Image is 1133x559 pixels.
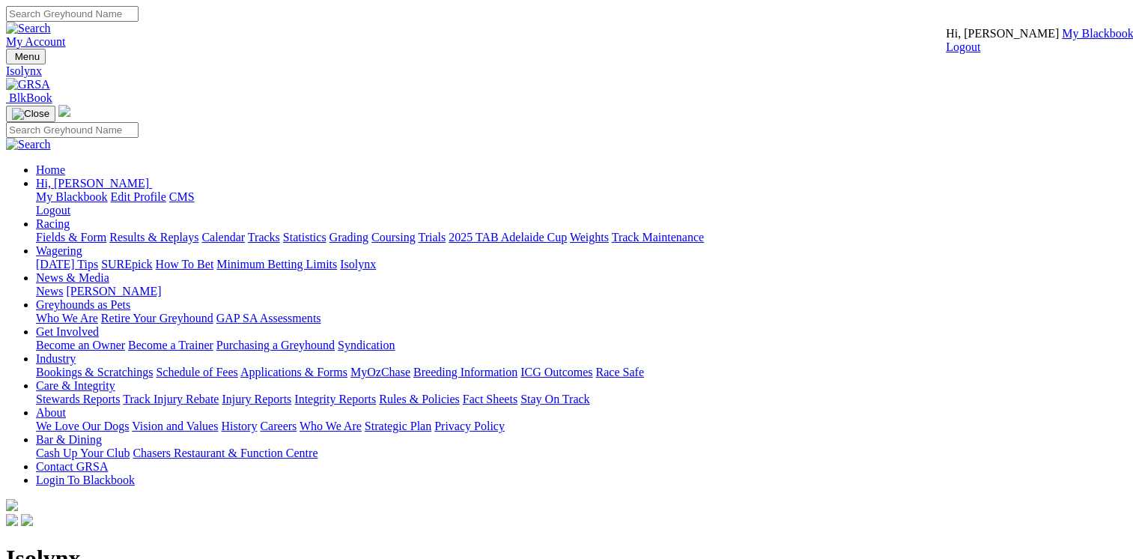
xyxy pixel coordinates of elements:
a: Care & Integrity [36,379,115,392]
input: Search [6,122,139,138]
a: Logout [946,40,980,53]
img: logo-grsa-white.png [58,105,70,117]
a: Rules & Policies [379,393,460,405]
img: Search [6,138,51,151]
span: Hi, [PERSON_NAME] [946,27,1059,40]
a: Statistics [283,231,326,244]
a: Integrity Reports [294,393,376,405]
span: Hi, [PERSON_NAME] [36,177,149,190]
a: Careers [260,420,297,432]
a: Fact Sheets [463,393,517,405]
a: MyOzChase [350,366,410,378]
a: Fields & Form [36,231,106,244]
a: Stewards Reports [36,393,120,405]
a: Calendar [201,231,245,244]
a: Track Maintenance [612,231,704,244]
a: Bookings & Scratchings [36,366,153,378]
a: Home [36,163,65,176]
a: Contact GRSA [36,460,108,473]
a: Racing [36,217,70,230]
a: Race Safe [595,366,643,378]
a: CMS [169,190,195,203]
a: Greyhounds as Pets [36,298,130,311]
div: Get Involved [36,339,1127,352]
a: [PERSON_NAME] [66,285,161,297]
div: About [36,420,1127,433]
a: My Account [6,35,66,48]
a: Schedule of Fees [156,366,237,378]
a: ICG Outcomes [520,366,592,378]
img: Close [12,108,49,120]
a: Coursing [371,231,416,244]
a: Chasers Restaurant & Function Centre [133,447,318,459]
div: Racing [36,231,1127,244]
div: Care & Integrity [36,393,1127,406]
input: Search [6,6,139,22]
button: Toggle navigation [6,106,55,122]
a: Strategic Plan [365,420,431,432]
div: Industry [36,366,1127,379]
a: 2025 TAB Adelaide Cup [449,231,567,244]
a: Login To Blackbook [36,474,135,486]
a: Wagering [36,244,82,257]
div: Greyhounds as Pets [36,312,1127,325]
img: facebook.svg [6,514,18,526]
a: [DATE] Tips [36,258,98,271]
a: Become an Owner [36,339,125,351]
a: News & Media [36,271,109,284]
a: Get Involved [36,325,99,338]
a: History [221,420,257,432]
a: Syndication [338,339,395,351]
a: Applications & Forms [240,366,347,378]
a: Edit Profile [111,190,166,203]
a: News [36,285,63,297]
a: Track Injury Rebate [123,393,219,405]
button: Toggle navigation [6,49,46,64]
div: Hi, [PERSON_NAME] [36,190,1127,217]
a: SUREpick [101,258,152,271]
a: Trials [418,231,446,244]
a: Who We Are [300,420,362,432]
a: BlkBook [6,91,52,104]
a: We Love Our Dogs [36,420,129,432]
a: Privacy Policy [434,420,505,432]
a: Grading [329,231,368,244]
a: Isolynx [6,64,1127,78]
div: Bar & Dining [36,447,1127,460]
a: My Blackbook [36,190,108,203]
img: logo-grsa-white.png [6,499,18,511]
a: Breeding Information [413,366,517,378]
img: twitter.svg [21,514,33,526]
span: Menu [15,51,40,62]
a: Retire Your Greyhound [101,312,213,324]
a: Who We Are [36,312,98,324]
a: Vision and Values [132,420,218,432]
a: Purchasing a Greyhound [216,339,335,351]
a: GAP SA Assessments [216,312,321,324]
a: Logout [36,204,70,217]
a: Results & Replays [109,231,198,244]
img: GRSA [6,78,50,91]
span: BlkBook [9,91,52,104]
a: Minimum Betting Limits [216,258,337,271]
a: Cash Up Your Club [36,447,130,459]
div: News & Media [36,285,1127,298]
a: Become a Trainer [128,339,213,351]
img: Search [6,22,51,35]
div: Wagering [36,258,1127,271]
a: Weights [570,231,609,244]
a: Industry [36,352,76,365]
a: How To Bet [156,258,214,271]
a: Stay On Track [520,393,589,405]
a: Isolynx [340,258,376,271]
a: Bar & Dining [36,433,102,446]
a: Tracks [248,231,280,244]
a: About [36,406,66,419]
a: Injury Reports [222,393,291,405]
a: Hi, [PERSON_NAME] [36,177,152,190]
